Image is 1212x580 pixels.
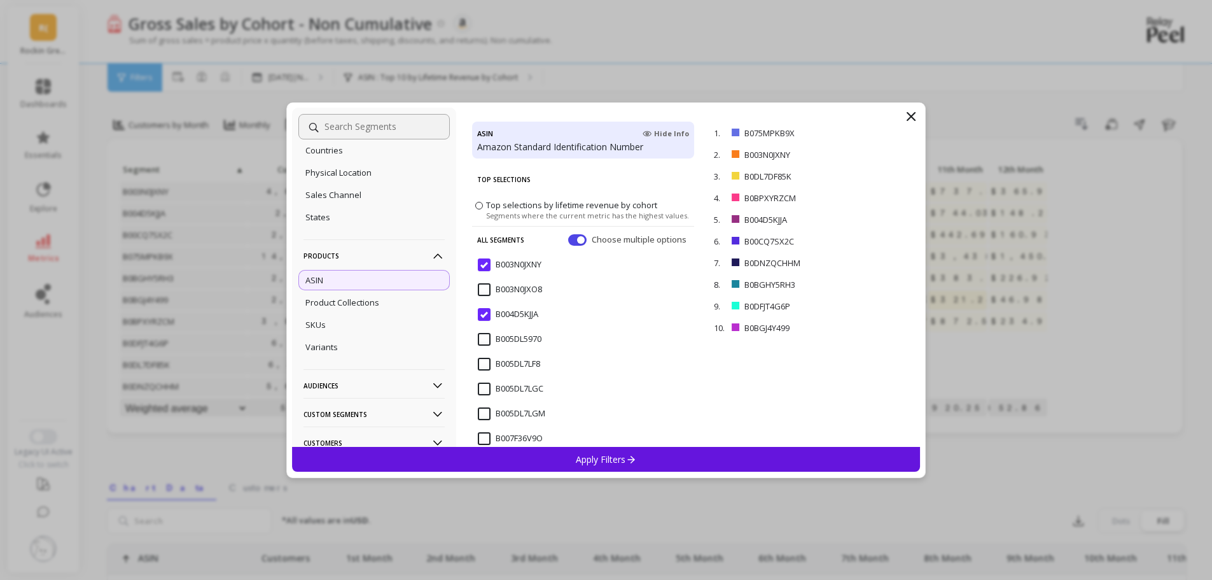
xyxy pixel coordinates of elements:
[478,407,545,420] span: B005DL7LGM
[305,211,330,223] p: States
[714,127,727,139] p: 1.
[305,189,361,201] p: Sales Channel
[744,149,851,160] p: B003N0JXNY
[744,279,854,290] p: B0BGHY5RH3
[478,308,538,321] span: B004D5KJJA
[303,239,445,272] p: Products
[714,301,727,312] p: 9.
[303,427,445,459] p: Customers
[643,129,689,139] span: Hide Info
[478,432,543,445] span: B007F36V9O
[744,236,853,247] p: B00CQ7SX2C
[714,214,727,225] p: 5.
[576,453,636,465] p: Apply Filters
[592,233,689,246] span: Choose multiple options
[305,297,379,308] p: Product Collections
[305,167,372,178] p: Physical Location
[744,322,851,334] p: B0BGJ4Y499
[303,369,445,402] p: Audiences
[744,171,852,182] p: B0DL7DF85K
[714,236,727,247] p: 6.
[744,127,853,139] p: B075MPKB9X
[744,301,851,312] p: B0DFJT4G6P
[714,322,727,334] p: 10.
[478,283,542,296] span: B003N0JXO8
[477,141,689,153] p: Amazon Standard Identification Number
[303,398,445,430] p: Custom Segments
[478,383,543,395] span: B005DL7LGC
[477,226,524,253] p: All Segments
[478,358,540,371] span: B005DL7LF8
[714,257,727,269] p: 7.
[477,127,493,141] h4: ASIN
[478,333,541,346] span: B005DL5970
[744,214,849,225] p: B004D5KJJA
[714,149,727,160] p: 2.
[714,279,727,290] p: 8.
[298,114,450,139] input: Search Segments
[744,257,856,269] p: B0DNZQCHHM
[744,192,854,204] p: B0BPXYRZCM
[478,258,541,271] span: B003N0JXNY
[714,192,727,204] p: 4.
[305,341,338,353] p: Variants
[305,274,323,286] p: ASIN
[486,199,657,210] span: Top selections by lifetime revenue by cohort
[477,166,689,193] p: Top Selections
[305,319,326,330] p: SKUs
[305,145,343,156] p: Countries
[486,210,689,220] span: Segments where the current metric has the highest values.
[714,171,727,182] p: 3.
